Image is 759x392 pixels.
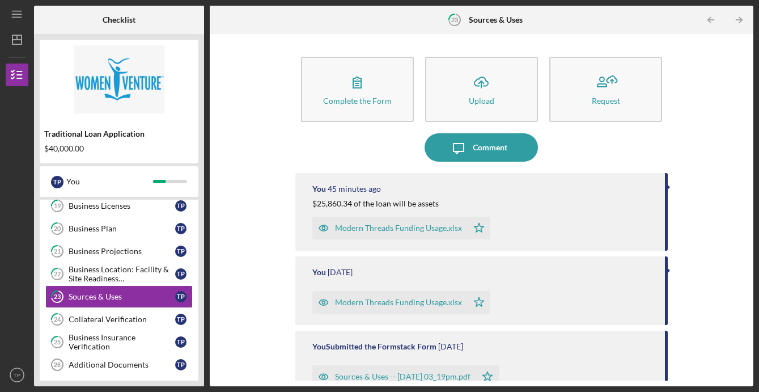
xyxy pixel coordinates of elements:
[69,224,175,233] div: Business Plan
[328,184,381,193] time: 2025-10-13 23:23
[54,225,61,233] tspan: 20
[335,372,470,381] div: Sources & Uses -- [DATE] 03_19pm.pdf
[175,268,186,280] div: T P
[54,248,61,255] tspan: 21
[45,308,193,331] a: 24Collateral VerificationTP
[103,15,135,24] b: Checklist
[312,217,490,239] button: Modern Threads Funding Usage.xlsx
[312,342,436,351] div: You Submitted the Formstack Form
[51,176,63,188] div: T P
[54,316,61,323] tspan: 24
[312,199,439,208] div: $25,860.34 of the loan will be assets
[69,265,175,283] div: Business Location: Facility & Site Readiness Documentation
[45,353,193,376] a: 26Additional DocumentsTP
[14,372,20,378] text: TP
[69,292,175,301] div: Sources & Uses
[175,291,186,302] div: T P
[45,285,193,308] a: 23Sources & UsesTP
[66,172,153,191] div: You
[69,333,175,351] div: Business Insurance Verification
[549,57,662,122] button: Request
[469,15,523,24] b: Sources & Uses
[335,224,462,233] div: Modern Threads Funding Usage.xlsx
[45,195,193,217] a: 19Business LicensesTP
[175,200,186,212] div: T P
[45,217,193,240] a: 20Business PlanTP
[175,314,186,325] div: T P
[54,203,61,210] tspan: 19
[473,133,507,162] div: Comment
[301,57,414,122] button: Complete the Form
[54,361,61,368] tspan: 26
[312,291,490,314] button: Modern Threads Funding Usage.xlsx
[44,129,194,138] div: Traditional Loan Application
[328,268,353,277] time: 2025-10-09 16:51
[40,45,198,113] img: Product logo
[69,247,175,256] div: Business Projections
[45,240,193,263] a: 21Business ProjectionsTP
[175,223,186,234] div: T P
[175,246,186,257] div: T P
[592,96,620,105] div: Request
[438,342,463,351] time: 2025-09-14 19:19
[45,331,193,353] a: 25Business Insurance VerificationTP
[451,16,458,23] tspan: 23
[469,96,494,105] div: Upload
[312,365,499,388] button: Sources & Uses -- [DATE] 03_19pm.pdf
[54,271,61,278] tspan: 22
[69,360,175,369] div: Additional Documents
[6,364,28,386] button: TP
[44,144,194,153] div: $40,000.00
[69,315,175,324] div: Collateral Verification
[312,184,326,193] div: You
[54,339,61,346] tspan: 25
[425,57,538,122] button: Upload
[335,298,462,307] div: Modern Threads Funding Usage.xlsx
[425,133,538,162] button: Comment
[175,359,186,370] div: T P
[175,336,186,348] div: T P
[69,201,175,210] div: Business Licenses
[45,263,193,285] a: 22Business Location: Facility & Site Readiness DocumentationTP
[312,268,326,277] div: You
[323,96,392,105] div: Complete the Form
[54,293,61,301] tspan: 23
